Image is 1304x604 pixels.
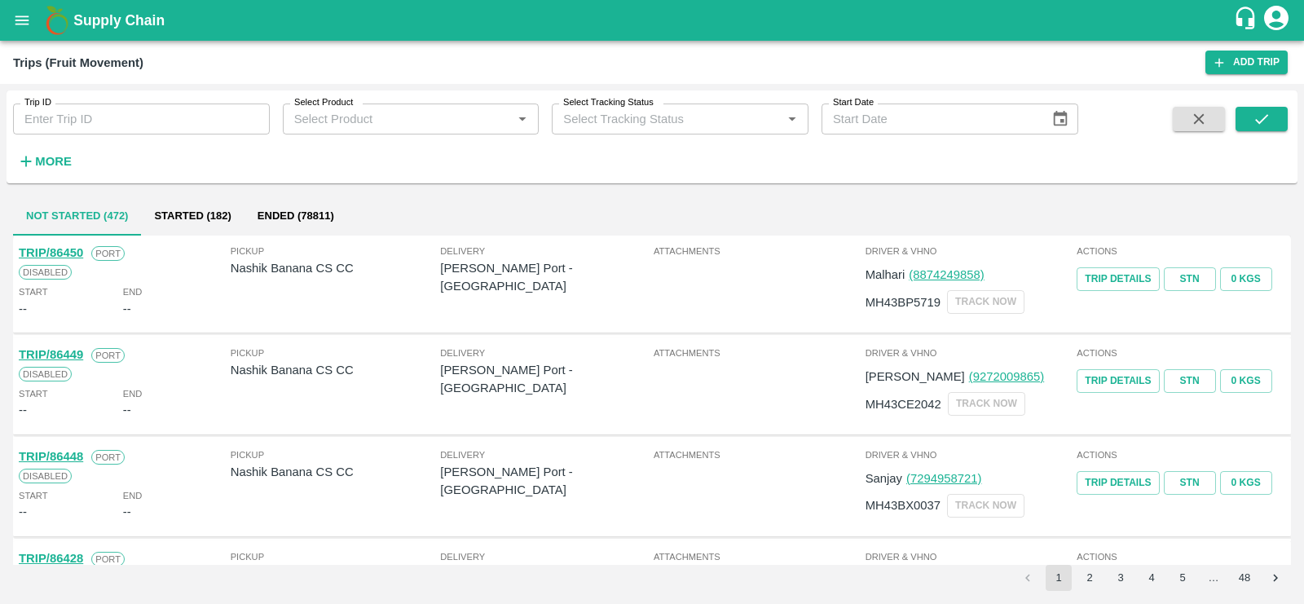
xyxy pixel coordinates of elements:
a: Supply Chain [73,9,1233,32]
button: Open [512,108,533,130]
a: Trip Details [1077,471,1159,495]
button: Choose date [1045,104,1076,134]
div: -- [123,503,131,521]
button: Go to page 3 [1108,565,1134,591]
label: Select Tracking Status [563,96,654,109]
span: End [123,386,143,401]
button: Started (182) [141,196,244,236]
a: TRIP/86449 [19,348,83,361]
span: Actions [1077,244,1285,258]
span: Start [19,386,47,401]
a: TRIP/86448 [19,450,83,463]
button: page 1 [1046,565,1072,591]
span: Port [91,348,125,363]
p: MH43BP5719 [866,293,941,311]
input: Select Tracking Status [557,108,756,130]
a: Trip Details [1077,267,1159,291]
p: [PERSON_NAME] Port - [GEOGRAPHIC_DATA] [440,463,650,500]
span: Pickup [231,346,441,360]
span: Attachments [654,447,862,462]
span: Disabled [19,469,72,483]
input: Enter Trip ID [13,104,270,134]
div: -- [19,300,27,318]
button: More [13,148,76,175]
span: Start [19,284,47,299]
div: -- [19,503,27,521]
input: Select Product [288,108,508,130]
a: STN [1164,471,1216,495]
span: Driver & VHNo [866,549,1074,564]
a: Trip Details [1077,369,1159,393]
button: Not Started (472) [13,196,141,236]
button: Go to page 5 [1170,565,1196,591]
span: Disabled [19,367,72,381]
span: Delivery [440,549,650,564]
span: Delivery [440,346,650,360]
p: Nashik Banana CS CC [231,463,441,481]
img: logo [41,4,73,37]
strong: More [35,155,72,168]
a: STN [1164,369,1216,393]
button: Go to page 4 [1139,565,1165,591]
span: Delivery [440,244,650,258]
p: MH43CE2042 [866,395,941,413]
span: Port [91,552,125,567]
a: (7294958721) [906,472,981,485]
label: Trip ID [24,96,51,109]
a: STN [1164,267,1216,291]
a: (8874249858) [909,268,984,281]
span: Attachments [654,346,862,360]
span: Attachments [654,549,862,564]
b: Supply Chain [73,12,165,29]
button: Go to page 2 [1077,565,1103,591]
span: Actions [1077,346,1285,360]
button: Open [782,108,803,130]
button: 0 Kgs [1220,471,1272,495]
span: [PERSON_NAME] [866,370,965,383]
div: customer-support [1233,6,1262,35]
label: Start Date [833,96,874,109]
button: 0 Kgs [1220,267,1272,291]
p: [PERSON_NAME] Port - [GEOGRAPHIC_DATA] [440,259,650,296]
p: Nashik Banana CS CC [231,259,441,277]
div: account of current user [1262,3,1291,37]
button: open drawer [3,2,41,39]
div: -- [123,300,131,318]
span: End [123,488,143,503]
span: Pickup [231,447,441,462]
div: Trips (Fruit Movement) [13,52,143,73]
button: Go to page 48 [1231,565,1258,591]
span: Port [91,246,125,261]
div: -- [123,401,131,419]
span: Start [19,488,47,503]
span: Driver & VHNo [866,244,1074,258]
span: Pickup [231,549,441,564]
span: Disabled [19,265,72,280]
span: Delivery [440,447,650,462]
p: Nashik Banana CS CC [231,361,441,379]
a: TRIP/86450 [19,246,83,259]
span: End [123,284,143,299]
label: Select Product [294,96,353,109]
p: MH43BX0037 [866,496,941,514]
a: Add Trip [1205,51,1288,74]
a: TRIP/86428 [19,552,83,565]
div: … [1200,571,1227,586]
span: Actions [1077,549,1285,564]
span: Malhari [866,268,905,281]
p: [PERSON_NAME] Port - [GEOGRAPHIC_DATA] [440,361,650,398]
div: -- [19,401,27,419]
button: Go to next page [1262,565,1289,591]
button: Ended (78811) [244,196,347,236]
span: Driver & VHNo [866,447,1074,462]
span: Sanjay [866,472,902,485]
span: Actions [1077,447,1285,462]
input: Start Date [822,104,1038,134]
span: Pickup [231,244,441,258]
span: Driver & VHNo [866,346,1074,360]
span: Attachments [654,244,862,258]
span: Port [91,450,125,465]
a: (9272009865) [969,370,1044,383]
nav: pagination navigation [1012,565,1291,591]
button: 0 Kgs [1220,369,1272,393]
